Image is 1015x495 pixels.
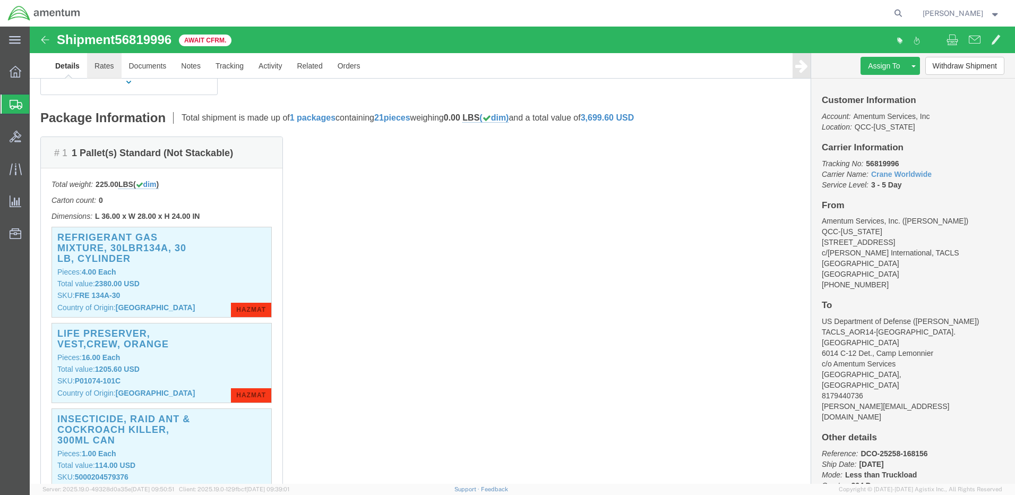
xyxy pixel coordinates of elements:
[42,486,174,492] span: Server: 2025.19.0-49328d0a35e
[481,486,508,492] a: Feedback
[922,7,1001,20] button: [PERSON_NAME]
[839,485,1002,494] span: Copyright © [DATE]-[DATE] Agistix Inc., All Rights Reserved
[923,7,983,19] span: Brandon Moore
[131,486,174,492] span: [DATE] 09:50:51
[7,5,81,21] img: logo
[246,486,289,492] span: [DATE] 09:39:01
[454,486,481,492] a: Support
[179,486,289,492] span: Client: 2025.19.0-129fbcf
[30,27,1015,484] iframe: FS Legacy Container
